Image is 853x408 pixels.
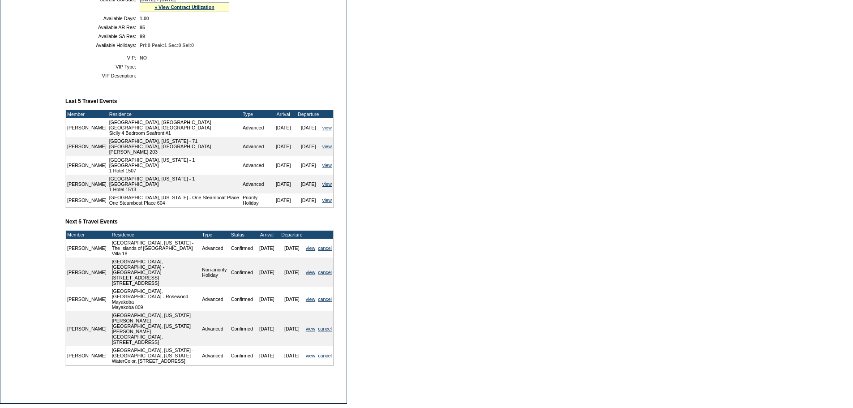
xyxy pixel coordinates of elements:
[66,287,108,311] td: [PERSON_NAME]
[254,346,279,365] td: [DATE]
[230,311,254,346] td: Confirmed
[318,245,332,251] a: cancel
[66,156,108,175] td: [PERSON_NAME]
[66,118,108,137] td: [PERSON_NAME]
[271,118,296,137] td: [DATE]
[66,110,108,118] td: Member
[201,231,230,239] td: Type
[201,346,230,365] td: Advanced
[111,311,201,346] td: [GEOGRAPHIC_DATA], [US_STATE] - [PERSON_NAME][GEOGRAPHIC_DATA], [US_STATE] [PERSON_NAME][GEOGRAPH...
[108,137,241,156] td: [GEOGRAPHIC_DATA], [US_STATE] - 71 [GEOGRAPHIC_DATA], [GEOGRAPHIC_DATA] [PERSON_NAME] 203
[230,231,254,239] td: Status
[306,353,315,358] a: view
[230,258,254,287] td: Confirmed
[66,346,108,365] td: [PERSON_NAME]
[306,270,315,275] a: view
[254,231,279,239] td: Arrival
[322,163,332,168] a: view
[241,110,271,118] td: Type
[230,346,254,365] td: Confirmed
[296,156,321,175] td: [DATE]
[108,193,241,207] td: [GEOGRAPHIC_DATA], [US_STATE] - One Steamboat Place One Steamboat Place 604
[279,258,304,287] td: [DATE]
[318,326,332,331] a: cancel
[69,43,136,48] td: Available Holidays:
[66,258,108,287] td: [PERSON_NAME]
[322,198,332,203] a: view
[140,16,149,21] span: 1.00
[66,231,108,239] td: Member
[279,239,304,258] td: [DATE]
[69,34,136,39] td: Available SA Res:
[279,287,304,311] td: [DATE]
[66,137,108,156] td: [PERSON_NAME]
[318,296,332,302] a: cancel
[140,43,194,48] span: Pri:0 Peak:1 Sec:0 Sel:0
[254,311,279,346] td: [DATE]
[201,258,230,287] td: Non-priority Holiday
[108,118,241,137] td: [GEOGRAPHIC_DATA], [GEOGRAPHIC_DATA] - [GEOGRAPHIC_DATA], [GEOGRAPHIC_DATA] Sicily 4 Bedroom Seaf...
[108,175,241,193] td: [GEOGRAPHIC_DATA], [US_STATE] - 1 [GEOGRAPHIC_DATA] 1 Hotel 1513
[241,118,271,137] td: Advanced
[111,258,201,287] td: [GEOGRAPHIC_DATA], [GEOGRAPHIC_DATA] - [GEOGRAPHIC_DATA][STREET_ADDRESS] [STREET_ADDRESS]
[279,346,304,365] td: [DATE]
[111,239,201,258] td: [GEOGRAPHIC_DATA], [US_STATE] - The Islands of [GEOGRAPHIC_DATA] Villa 18
[66,175,108,193] td: [PERSON_NAME]
[154,4,214,10] a: » View Contract Utilization
[322,181,332,187] a: view
[201,311,230,346] td: Advanced
[254,287,279,311] td: [DATE]
[111,231,201,239] td: Residence
[296,110,321,118] td: Departure
[271,110,296,118] td: Arrival
[69,16,136,21] td: Available Days:
[296,175,321,193] td: [DATE]
[201,239,230,258] td: Advanced
[279,231,304,239] td: Departure
[140,34,145,39] span: 99
[296,193,321,207] td: [DATE]
[241,175,271,193] td: Advanced
[140,25,145,30] span: 95
[69,25,136,30] td: Available AR Res:
[271,193,296,207] td: [DATE]
[322,125,332,130] a: view
[241,137,271,156] td: Advanced
[66,311,108,346] td: [PERSON_NAME]
[66,239,108,258] td: [PERSON_NAME]
[69,73,136,78] td: VIP Description:
[140,55,147,60] span: NO
[66,193,108,207] td: [PERSON_NAME]
[306,326,315,331] a: view
[241,193,271,207] td: Priority Holiday
[111,287,201,311] td: [GEOGRAPHIC_DATA], [GEOGRAPHIC_DATA] - Rosewood Mayakoba Mayakoba 809
[254,258,279,287] td: [DATE]
[230,287,254,311] td: Confirmed
[318,270,332,275] a: cancel
[254,239,279,258] td: [DATE]
[65,219,118,225] b: Next 5 Travel Events
[296,137,321,156] td: [DATE]
[108,110,241,118] td: Residence
[271,137,296,156] td: [DATE]
[241,156,271,175] td: Advanced
[65,98,117,104] b: Last 5 Travel Events
[111,346,201,365] td: [GEOGRAPHIC_DATA], [US_STATE] - [GEOGRAPHIC_DATA], [US_STATE] WaterColor, [STREET_ADDRESS]
[271,156,296,175] td: [DATE]
[306,245,315,251] a: view
[108,156,241,175] td: [GEOGRAPHIC_DATA], [US_STATE] - 1 [GEOGRAPHIC_DATA] 1 Hotel 1507
[271,175,296,193] td: [DATE]
[318,353,332,358] a: cancel
[306,296,315,302] a: view
[230,239,254,258] td: Confirmed
[201,287,230,311] td: Advanced
[279,311,304,346] td: [DATE]
[322,144,332,149] a: view
[296,118,321,137] td: [DATE]
[69,55,136,60] td: VIP:
[69,64,136,69] td: VIP Type:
